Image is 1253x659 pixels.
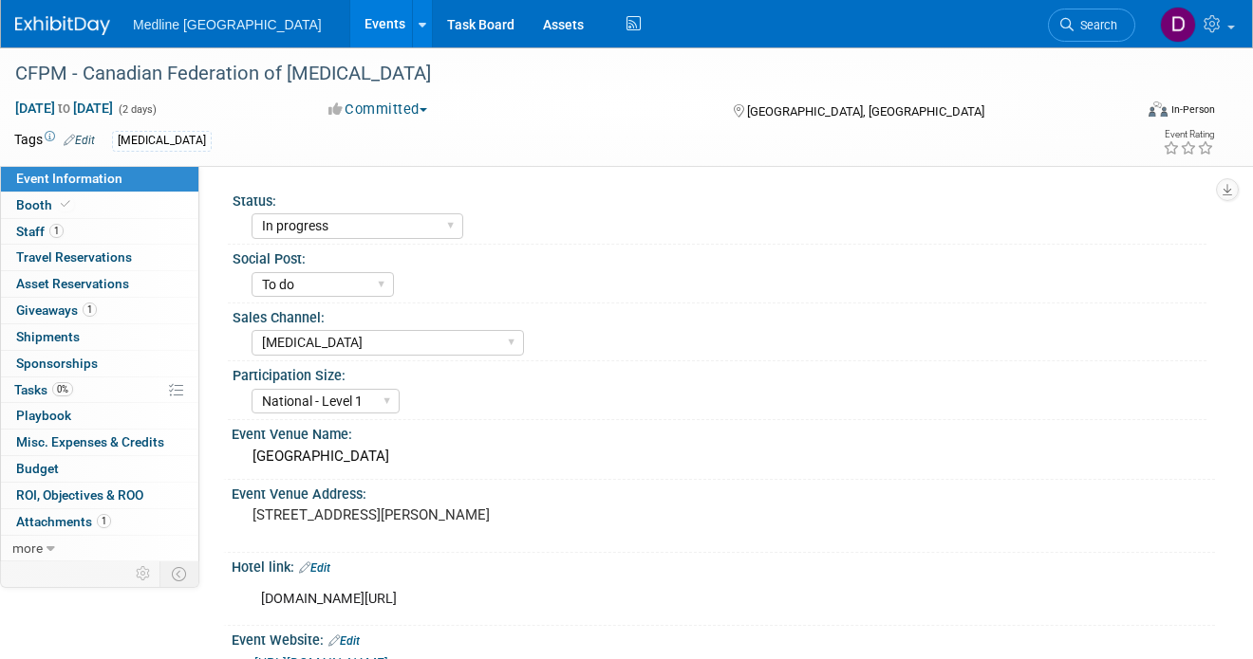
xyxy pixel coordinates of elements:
a: Event Information [1,166,198,192]
a: Edit [299,561,330,575]
img: Debbie Suddick [1160,7,1196,43]
span: Staff [16,224,64,239]
span: Search [1074,18,1117,32]
span: Sponsorships [16,356,98,371]
span: (2 days) [117,103,157,116]
div: Event Format [1038,99,1215,127]
div: Sales Channel: [233,303,1206,327]
span: Playbook [16,408,71,423]
span: more [12,540,43,556]
button: Committed [322,100,435,119]
span: Attachments [16,514,111,529]
a: Edit [64,134,95,147]
a: ROI, Objectives & ROO [1,483,198,508]
a: Giveaways1 [1,298,198,323]
span: 1 [83,302,97,317]
span: Giveaways [16,302,97,318]
a: more [1,536,198,561]
span: ROI, Objectives & ROO [16,487,143,503]
div: Event Rating [1163,130,1214,139]
span: Tasks [14,382,73,397]
span: Medline [GEOGRAPHIC_DATA] [133,17,322,32]
i: Booth reservation complete [61,199,70,210]
div: Event Venue Address: [232,480,1215,503]
span: Travel Reservations [16,249,132,265]
div: Event Website: [232,626,1215,650]
span: Budget [16,461,59,476]
span: 1 [97,514,111,528]
td: Personalize Event Tab Strip [127,561,160,586]
span: 0% [52,382,73,396]
img: ExhibitDay [15,16,110,35]
span: [GEOGRAPHIC_DATA], [GEOGRAPHIC_DATA] [747,104,984,119]
pre: [STREET_ADDRESS][PERSON_NAME] [252,506,621,523]
a: Attachments1 [1,509,198,535]
div: Social Post: [233,245,1206,268]
span: Booth [16,197,74,212]
span: Event Information [16,171,122,186]
div: In-Person [1170,102,1215,117]
div: [GEOGRAPHIC_DATA] [246,442,1201,471]
a: Tasks0% [1,377,198,403]
div: Participation Size: [233,361,1206,385]
span: Misc. Expenses & Credits [16,434,164,449]
a: Misc. Expenses & Credits [1,430,198,455]
td: Toggle Event Tabs [160,561,199,586]
img: Format-Inperson.png [1149,101,1168,117]
div: CFPM - Canadian Federation of [MEDICAL_DATA] [9,57,1113,91]
a: Booth [1,192,198,218]
span: to [55,101,73,116]
a: Playbook [1,403,198,429]
a: Staff1 [1,219,198,245]
span: 1 [49,224,64,238]
a: Travel Reservations [1,245,198,270]
a: Asset Reservations [1,271,198,297]
span: Asset Reservations [16,276,129,291]
div: Event Venue Name: [232,420,1215,444]
a: Edit [328,634,360,648]
a: Sponsorships [1,351,198,376]
td: Tags [14,130,95,152]
div: [MEDICAL_DATA] [112,131,212,151]
a: Budget [1,456,198,482]
span: Shipments [16,329,80,344]
div: [DOMAIN_NAME][URL] [248,580,1022,618]
a: Search [1048,9,1135,42]
span: [DATE] [DATE] [14,100,114,117]
a: Shipments [1,324,198,350]
div: Status: [233,187,1206,211]
div: Hotel link: [232,553,1215,577]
